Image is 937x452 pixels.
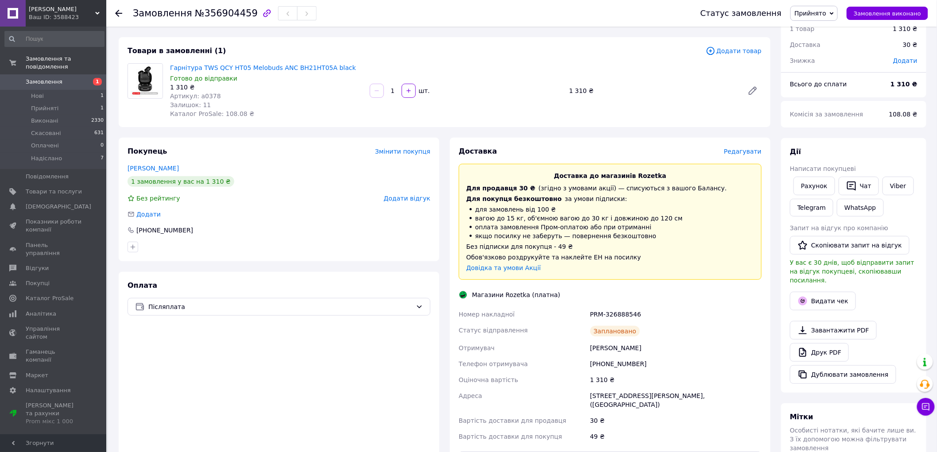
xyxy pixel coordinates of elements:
[466,232,754,240] li: якщо посилку не заберуть — повернення безкоштовно
[839,177,879,195] button: Чат
[898,35,923,54] div: 30 ₴
[794,10,826,17] span: Прийнято
[26,325,82,341] span: Управління сайтом
[589,388,763,413] div: [STREET_ADDRESS][PERSON_NAME], ([GEOGRAPHIC_DATA])
[170,83,363,92] div: 1 310 ₴
[790,81,847,88] span: Всього до сплати
[459,417,566,424] span: Вартість доставки для продавця
[170,101,211,108] span: Залишок: 11
[790,224,888,232] span: Запит на відгук про компанію
[706,46,762,56] span: Додати товар
[170,64,356,71] a: Гарнітура TWS QCY HT05 Melobuds ANC BH21HT05A black
[101,92,104,100] span: 1
[790,413,813,421] span: Мітки
[724,148,762,155] span: Редагувати
[31,142,59,150] span: Оплачені
[101,104,104,112] span: 1
[790,343,849,362] a: Друк PDF
[589,356,763,372] div: [PHONE_NUMBER]
[31,104,58,112] span: Прийняті
[93,78,102,85] span: 1
[128,281,157,290] span: Оплата
[136,211,161,218] span: Додати
[459,147,497,155] span: Доставка
[790,427,916,452] span: Особисті нотатки, які бачите лише ви. З їх допомогою можна фільтрувати замовлення
[854,10,921,17] span: Замовлення виконано
[790,41,821,48] span: Доставка
[459,360,528,367] span: Телефон отримувача
[195,8,258,19] span: №356904459
[790,292,856,310] button: Видати чек
[917,398,935,416] button: Чат з покупцем
[589,306,763,322] div: PRM-326888546
[26,417,82,425] div: Prom мікс 1 000
[470,290,562,299] div: Магазини Rozetka (платна)
[26,279,50,287] span: Покупці
[136,195,180,202] span: Без рейтингу
[31,155,62,162] span: Надіслано
[101,142,104,150] span: 0
[589,340,763,356] div: [PERSON_NAME]
[589,429,763,444] div: 49 ₴
[94,129,104,137] span: 631
[466,185,535,192] span: Для продавця 30 ₴
[459,376,518,383] span: Оціночна вартість
[26,348,82,364] span: Гаманець компанії
[889,111,918,118] span: 108.08 ₴
[26,188,82,196] span: Товари та послуги
[883,177,914,195] a: Viber
[466,195,562,202] span: Для покупця безкоштовно
[459,327,528,334] span: Статус відправлення
[589,413,763,429] div: 30 ₴
[128,165,179,172] a: [PERSON_NAME]
[466,194,754,203] div: за умови підписки:
[893,57,918,64] span: Додати
[29,13,106,21] div: Ваш ID: 3588423
[128,147,167,155] span: Покупець
[29,5,95,13] span: Fistashka
[384,195,430,202] span: Додати відгук
[26,310,56,318] span: Аналітика
[701,9,782,18] div: Статус замовлення
[459,392,482,399] span: Адреса
[790,321,877,340] a: Завантажити PDF
[170,75,237,82] span: Готово до відправки
[128,176,234,187] div: 1 замовлення у вас на 1 310 ₴
[794,177,835,195] button: Рахунок
[790,147,801,156] span: Дії
[790,57,815,64] span: Знижка
[115,9,122,18] div: Повернутися назад
[4,31,105,47] input: Пошук
[26,402,82,426] span: [PERSON_NAME] та рахунки
[790,236,910,255] button: Скопіювати запит на відгук
[790,25,815,32] span: 1 товар
[554,172,666,179] span: Доставка до магазинів Rozetka
[565,85,740,97] div: 1 310 ₴
[790,365,896,384] button: Дублювати замовлення
[26,294,74,302] span: Каталог ProSale
[133,8,192,19] span: Замовлення
[375,148,430,155] span: Змінити покупця
[128,64,163,98] img: Гарнітура TWS QCY HT05 Melobuds ANC BH21HT05A black
[790,259,914,284] span: У вас є 30 днів, щоб відправити запит на відгук покупцеві, скопіювавши посилання.
[91,117,104,125] span: 2330
[466,264,541,271] a: Довідка та умови Акції
[744,82,762,100] a: Редагувати
[466,223,754,232] li: оплата замовлення Пром-оплатою або при отриманні
[26,386,71,394] span: Налаштування
[590,326,640,336] div: Заплановано
[837,199,883,216] a: WhatsApp
[466,253,754,262] div: Обов'язково роздрукуйте та наклейте ЕН на посилку
[847,7,928,20] button: Замовлення виконано
[589,372,763,388] div: 1 310 ₴
[466,214,754,223] li: вагою до 15 кг, об'ємною вагою до 30 кг і довжиною до 120 см
[31,117,58,125] span: Виконані
[466,242,754,251] div: Без підписки для покупця - 49 ₴
[136,226,194,235] div: [PHONE_NUMBER]
[893,24,918,33] div: 1 310 ₴
[417,86,431,95] div: шт.
[148,302,412,312] span: Післяплата
[170,110,254,117] span: Каталог ProSale: 108.08 ₴
[26,241,82,257] span: Панель управління
[26,55,106,71] span: Замовлення та повідомлення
